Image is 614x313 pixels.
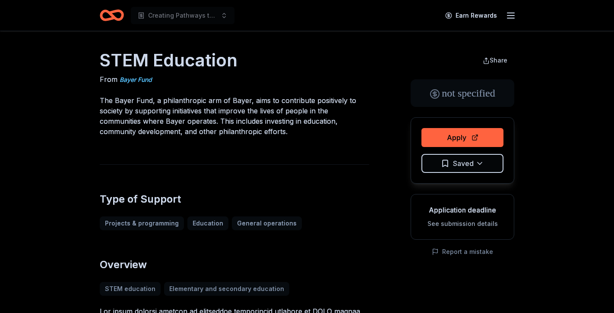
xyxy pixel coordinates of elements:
[100,258,369,272] h2: Overview
[120,75,152,85] a: Bayer Fund
[432,247,493,257] button: Report a mistake
[421,154,503,173] button: Saved
[421,128,503,147] button: Apply
[427,219,498,229] button: See submission details
[100,74,369,85] div: From
[232,216,302,230] a: General operations
[411,79,514,107] div: not specified
[453,158,474,169] span: Saved
[418,205,507,215] div: Application deadline
[100,216,184,230] a: Projects & programming
[100,192,369,206] h2: Type of Support
[131,7,234,24] button: Creating Pathways to STEM for Marginalized Youth
[440,8,502,23] a: Earn Rewards
[187,216,228,230] a: Education
[490,56,507,64] span: Share
[476,52,514,69] button: Share
[100,5,124,25] a: Home
[100,48,369,72] h1: STEM Education
[148,10,217,21] span: Creating Pathways to STEM for Marginalized Youth
[100,95,369,137] p: The Bayer Fund, a philanthropic arm of Bayer, aims to contribute positively to society by support...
